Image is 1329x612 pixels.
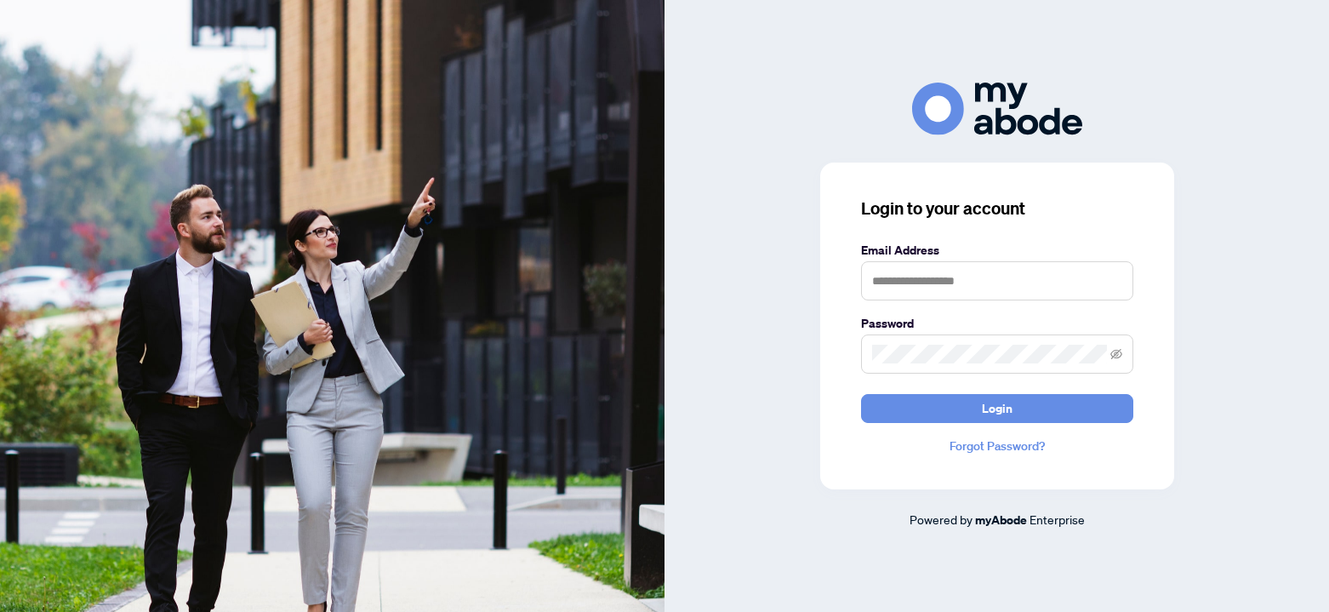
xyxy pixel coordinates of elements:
[861,241,1133,260] label: Email Address
[861,437,1133,455] a: Forgot Password?
[861,197,1133,220] h3: Login to your account
[982,395,1012,422] span: Login
[861,314,1133,333] label: Password
[861,394,1133,423] button: Login
[1110,348,1122,360] span: eye-invisible
[1030,512,1085,527] span: Enterprise
[912,83,1082,134] img: ma-logo
[975,511,1027,529] a: myAbode
[910,512,973,527] span: Powered by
